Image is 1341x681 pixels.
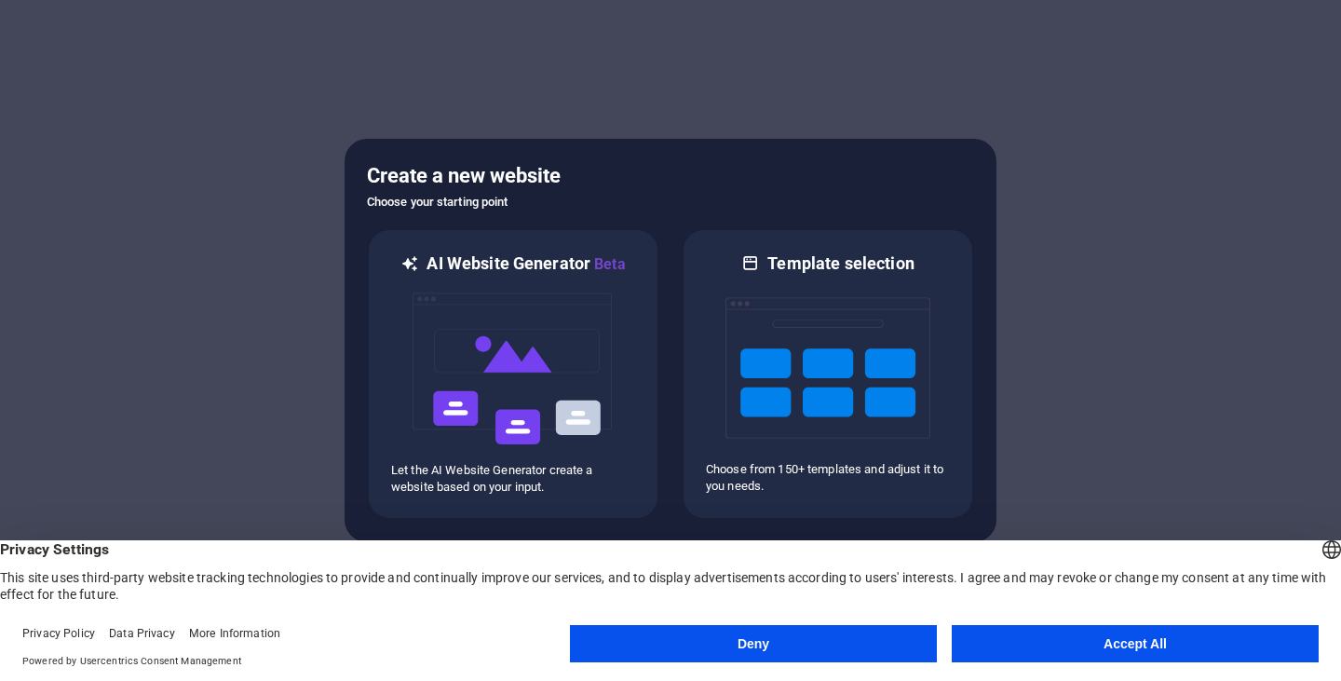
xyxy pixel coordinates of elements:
[367,161,974,191] h5: Create a new website
[367,191,974,213] h6: Choose your starting point
[367,228,659,520] div: AI Website GeneratorBetaaiLet the AI Website Generator create a website based on your input.
[590,255,626,273] span: Beta
[706,461,950,495] p: Choose from 150+ templates and adjust it to you needs.
[411,276,616,462] img: ai
[427,252,625,276] h6: AI Website Generator
[682,228,974,520] div: Template selectionChoose from 150+ templates and adjust it to you needs.
[391,462,635,496] p: Let the AI Website Generator create a website based on your input.
[767,252,914,275] h6: Template selection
